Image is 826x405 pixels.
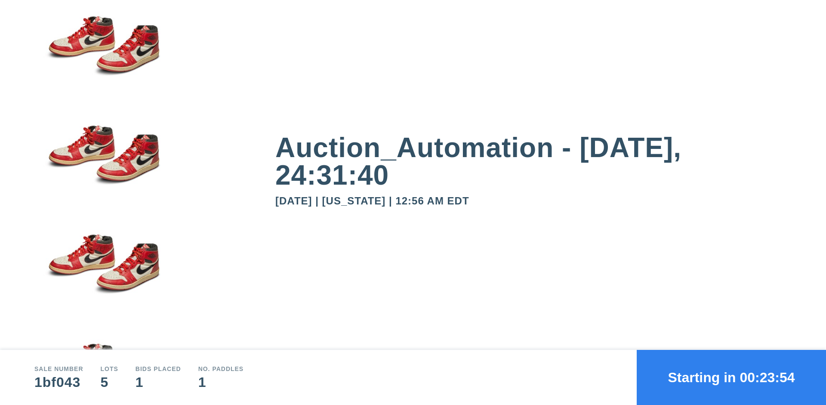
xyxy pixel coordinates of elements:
img: small [34,3,172,113]
div: No. Paddles [198,366,244,372]
div: Sale number [34,366,83,372]
div: Auction_Automation - [DATE], 24:31:40 [275,134,792,189]
img: small [34,113,172,222]
img: small [34,222,172,331]
div: Lots [101,366,118,372]
div: Bids Placed [136,366,181,372]
div: 1bf043 [34,375,83,389]
div: 1 [136,375,181,389]
div: 1 [198,375,244,389]
div: [DATE] | [US_STATE] | 12:56 AM EDT [275,196,792,206]
button: Starting in 00:23:54 [637,350,826,405]
div: 5 [101,375,118,389]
